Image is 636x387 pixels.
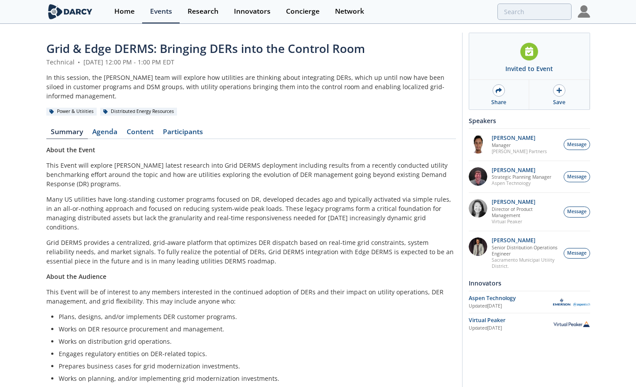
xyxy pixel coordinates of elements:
[122,128,158,139] a: Content
[564,139,590,150] button: Message
[59,312,450,321] li: Plans, designs, and/or implements DER customer programs.
[59,324,450,334] li: Works on DER resource procurement and management.
[553,298,590,306] img: Aspen Technology
[497,4,572,20] input: Advanced Search
[564,207,590,218] button: Message
[469,316,553,324] div: Virtual Peaker
[150,8,172,15] div: Events
[599,352,627,378] iframe: chat widget
[46,272,106,281] strong: About the Audience
[469,199,487,218] img: 8160f632-77e6-40bd-9ce2-d8c8bb49c0dd
[46,161,456,188] p: This Event will explore [PERSON_NAME] latest research into Grid DERMS deployment including result...
[553,321,590,327] img: Virtual Peaker
[158,128,208,139] a: Participants
[188,8,218,15] div: Research
[114,8,135,15] div: Home
[46,4,94,19] img: logo-wide.svg
[469,294,590,310] a: Aspen Technology Updated[DATE] Aspen Technology
[564,171,590,182] button: Message
[469,316,590,332] a: Virtual Peaker Updated[DATE] Virtual Peaker
[469,303,553,310] div: Updated [DATE]
[564,248,590,259] button: Message
[492,142,547,148] p: Manager
[46,57,456,67] div: Technical [DATE] 12:00 PM - 1:00 PM EDT
[567,250,587,257] span: Message
[469,325,553,332] div: Updated [DATE]
[492,206,559,218] p: Director of Product Management
[492,218,559,225] p: Virtual Peaker
[492,244,559,257] p: Senior Distribution Operations Engineer
[469,275,590,291] div: Innovators
[469,113,590,128] div: Speakers
[567,208,587,215] span: Message
[469,135,487,154] img: vRBZwDRnSTOrB1qTpmXr
[59,337,450,346] li: Works on distribution grid operations.
[492,148,547,154] p: [PERSON_NAME] Partners
[469,167,487,186] img: accc9a8e-a9c1-4d58-ae37-132228efcf55
[234,8,271,15] div: Innovators
[492,180,551,186] p: Aspen Technology
[46,73,456,101] div: In this session, the [PERSON_NAME] team will explore how utilities are thinking about integrating...
[46,108,97,116] div: Power & Utilities
[286,8,320,15] div: Concierge
[46,287,456,306] p: This Event will be of interest to any members interested in the continued adoption of DERs and th...
[59,361,450,371] li: Prepares business cases for grid modernization investments.
[492,257,559,269] p: Sacramento Municipal Utility District.
[492,199,559,205] p: [PERSON_NAME]
[469,294,553,302] div: Aspen Technology
[491,98,506,106] div: Share
[100,108,177,116] div: Distributed Energy Resources
[46,195,456,232] p: Many US utilities have long-standing customer programs focused on DR, developed decades ago and t...
[88,128,122,139] a: Agenda
[492,174,551,180] p: Strategic Planning Manager
[567,173,587,180] span: Message
[492,237,559,244] p: [PERSON_NAME]
[46,41,365,56] span: Grid & Edge DERMS: Bringing DERs into the Control Room
[335,8,364,15] div: Network
[46,238,456,266] p: Grid DERMS provides a centralized, grid-aware platform that optimizes DER dispatch based on real-...
[46,146,95,154] strong: About the Event
[492,167,551,173] p: [PERSON_NAME]
[553,98,565,106] div: Save
[567,141,587,148] span: Message
[469,237,487,256] img: 7fca56e2-1683-469f-8840-285a17278393
[505,64,553,73] div: Invited to Event
[76,58,82,66] span: •
[46,128,88,139] a: Summary
[59,349,450,358] li: Engages regulatory entities on DER-related topics.
[492,135,547,141] p: [PERSON_NAME]
[578,5,590,18] img: Profile
[59,374,450,383] li: Works on planning, and/or implementing grid modernization investments.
